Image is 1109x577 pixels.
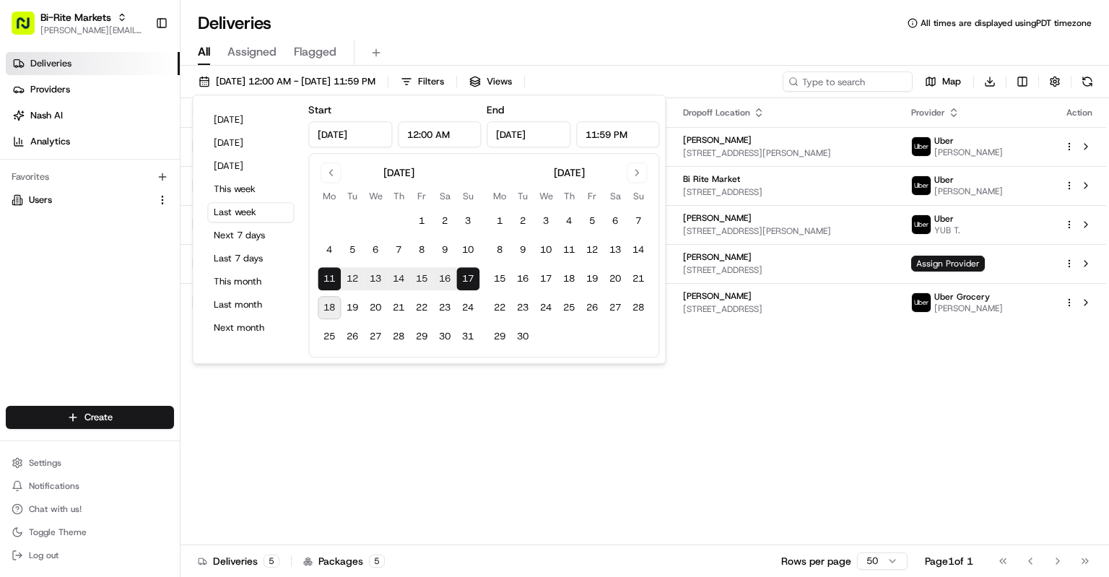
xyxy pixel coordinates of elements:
[683,173,740,185] span: Bi Rite Market
[557,296,580,319] button: 25
[14,187,92,199] div: Past conversations
[198,12,271,35] h1: Deliveries
[30,135,70,148] span: Analytics
[321,162,341,183] button: Go to previous month
[433,238,456,261] button: 9
[456,267,479,290] button: 17
[934,174,954,186] span: Uber
[207,202,294,222] button: Last week
[303,554,385,568] div: Packages
[912,293,931,312] img: uber-new-logo.jpeg
[488,296,511,319] button: 22
[157,262,162,274] span: •
[456,296,479,319] button: 24
[683,212,752,224] span: [PERSON_NAME]
[6,104,180,127] a: Nash AI
[557,209,580,233] button: 4
[6,476,174,496] button: Notifications
[29,457,61,469] span: Settings
[308,103,331,116] label: Start
[29,503,82,515] span: Chat with us!
[627,188,650,204] th: Sunday
[511,188,534,204] th: Tuesday
[387,296,410,319] button: 21
[934,186,1003,197] span: [PERSON_NAME]
[488,267,511,290] button: 15
[29,322,110,337] span: Knowledge Base
[65,137,237,152] div: Start new chat
[627,267,650,290] button: 21
[6,165,174,188] div: Favorites
[6,78,180,101] a: Providers
[207,110,294,130] button: [DATE]
[433,188,456,204] th: Saturday
[912,215,931,234] img: uber-new-logo.jpeg
[463,71,518,92] button: Views
[580,296,604,319] button: 26
[6,522,174,542] button: Toggle Theme
[534,296,557,319] button: 24
[14,57,263,80] p: Welcome 👋
[387,325,410,348] button: 28
[116,316,238,342] a: 💻API Documentation
[102,357,175,368] a: Powered byPylon
[29,526,87,538] span: Toggle Theme
[934,135,954,147] span: Uber
[387,267,410,290] button: 14
[207,133,294,153] button: [DATE]
[364,188,387,204] th: Wednesday
[207,225,294,246] button: Next 7 days
[341,296,364,319] button: 19
[488,238,511,261] button: 8
[207,272,294,292] button: This month
[40,25,144,36] button: [PERSON_NAME][EMAIL_ADDRESS][PERSON_NAME][DOMAIN_NAME]
[29,224,40,235] img: 1736555255976-a54dd68f-1ca7-489b-9aae-adbdc363a1c4
[30,137,56,163] img: 8571987876998_91fb9ceb93ad5c398215_72.jpg
[318,296,341,319] button: 18
[364,296,387,319] button: 20
[604,238,627,261] button: 13
[934,213,954,225] span: Uber
[216,75,375,88] span: [DATE] 12:00 AM - [DATE] 11:59 PM
[511,267,534,290] button: 16
[912,137,931,156] img: uber-new-logo.jpeg
[580,238,604,261] button: 12
[511,238,534,261] button: 9
[40,10,111,25] button: Bi-Rite Markets
[934,303,1003,314] span: [PERSON_NAME]
[308,121,392,147] input: Date
[387,238,410,261] button: 7
[433,209,456,233] button: 2
[683,303,888,315] span: [STREET_ADDRESS]
[207,156,294,176] button: [DATE]
[604,296,627,319] button: 27
[207,248,294,269] button: Last 7 days
[245,142,263,159] button: Start new chat
[264,555,279,568] div: 5
[627,209,650,233] button: 7
[1064,107,1095,118] div: Action
[14,137,40,163] img: 1736555255976-a54dd68f-1ca7-489b-9aae-adbdc363a1c4
[394,71,451,92] button: Filters
[683,251,752,263] span: [PERSON_NAME]
[783,71,913,92] input: Type to search
[144,357,175,368] span: Pylon
[557,267,580,290] button: 18
[534,267,557,290] button: 17
[341,188,364,204] th: Tuesday
[227,43,277,61] span: Assigned
[29,550,58,561] span: Log out
[456,325,479,348] button: 31
[912,176,931,195] img: uber-new-logo.jpeg
[456,238,479,261] button: 10
[433,296,456,319] button: 23
[683,147,888,159] span: [STREET_ADDRESS][PERSON_NAME]
[6,499,174,519] button: Chat with us!
[683,134,752,146] span: [PERSON_NAME]
[627,238,650,261] button: 14
[65,152,199,163] div: We're available if you need us!
[487,75,512,88] span: Views
[45,262,154,274] span: Wisdom [PERSON_NAME]
[30,57,71,70] span: Deliveries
